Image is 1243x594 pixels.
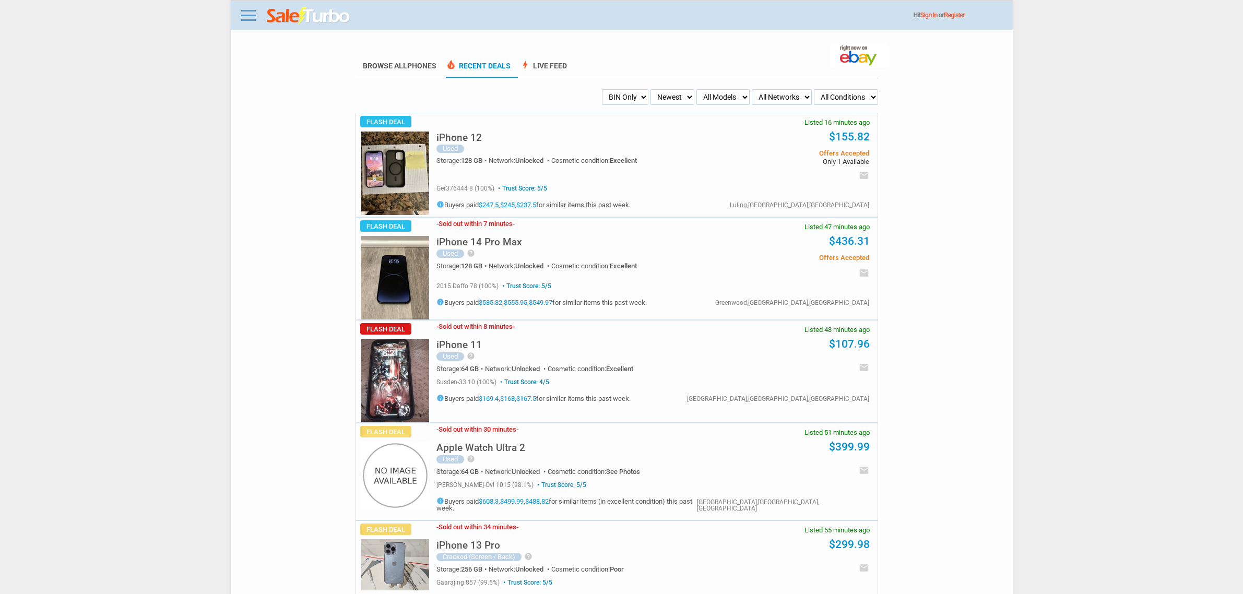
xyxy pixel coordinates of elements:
h3: Sold out within 30 minutes [436,426,518,433]
a: $168 [500,395,515,402]
i: help [467,455,475,463]
span: Excellent [610,262,637,270]
i: email [859,362,869,373]
div: Cracked (Screen / Back) [436,553,522,561]
a: iPhone 14 Pro Max [436,239,522,247]
span: Unlocked [512,365,540,373]
span: local_fire_department [446,60,456,70]
span: [PERSON_NAME]-ovl 1015 (98.1%) [436,481,534,489]
div: Used [436,455,464,464]
span: 64 GB [461,365,479,373]
div: Cosmetic condition: [551,157,637,164]
a: $169.4 [479,395,499,402]
h5: Buyers paid , , for similar items this past week. [436,298,647,306]
span: Offers Accepted [712,150,869,157]
div: Storage: [436,468,485,475]
span: Listed 51 minutes ago [804,429,870,436]
span: Trust Score: 5/5 [500,282,551,290]
a: iPhone 12 [436,135,482,142]
span: Unlocked [515,157,543,164]
div: Network: [485,468,548,475]
a: local_fire_departmentRecent Deals [446,62,511,78]
span: Unlocked [512,468,540,476]
a: $155.82 [829,130,870,143]
a: $436.31 [829,235,870,247]
span: Unlocked [515,262,543,270]
a: $549.97 [529,299,552,306]
span: See Photos [606,468,640,476]
img: saleturbo.com - Online Deals and Discount Coupons [267,7,351,26]
i: info [436,298,444,306]
span: Only 1 Available [712,158,869,165]
span: Unlocked [515,565,543,573]
h5: iPhone 14 Pro Max [436,237,522,247]
span: Trust Score: 5/5 [535,481,586,489]
a: Apple Watch Ultra 2 [436,445,525,453]
span: 128 GB [461,262,482,270]
i: help [467,249,475,257]
span: Offers Accepted [712,254,869,261]
div: Used [436,145,464,153]
a: Register [944,11,965,19]
div: [GEOGRAPHIC_DATA],[GEOGRAPHIC_DATA],[GEOGRAPHIC_DATA] [697,499,869,512]
a: $555.95 [504,299,527,306]
i: email [859,465,869,476]
span: Excellent [606,365,633,373]
img: s-l225.jpg [361,339,429,422]
img: s-l225.jpg [361,539,429,590]
i: email [859,170,869,181]
div: Network: [489,157,551,164]
a: $299.98 [829,538,870,551]
span: Listed 55 minutes ago [804,527,870,533]
a: $608.3 [479,497,499,505]
i: info [436,394,444,402]
h5: Buyers paid , , for similar items this past week. [436,200,631,208]
span: Flash Deal [360,220,411,232]
div: Network: [485,365,548,372]
div: Greenwood,[GEOGRAPHIC_DATA],[GEOGRAPHIC_DATA] [715,300,869,306]
span: Trust Score: 5/5 [501,579,552,586]
span: Flash Deal [360,524,411,535]
span: - [513,323,515,330]
div: Network: [489,566,551,573]
a: $237.5 [516,201,536,209]
span: - [513,220,515,228]
span: - [436,220,439,228]
span: bolt [520,60,530,70]
span: ger376444 8 (100%) [436,185,494,192]
a: boltLive Feed [520,62,567,78]
a: $247.5 [479,201,499,209]
a: $167.5 [516,395,536,402]
span: or [939,11,965,19]
span: - [436,323,439,330]
h5: iPhone 11 [436,340,482,350]
i: info [436,497,444,505]
div: Used [436,352,464,361]
span: Trust Score: 5/5 [496,185,547,192]
a: $585.82 [479,299,502,306]
div: Storage: [436,365,485,372]
span: 128 GB [461,157,482,164]
span: - [516,425,518,433]
span: Listed 16 minutes ago [804,119,870,126]
span: 64 GB [461,468,479,476]
i: info [436,200,444,208]
a: $499.99 [500,497,524,505]
h5: Apple Watch Ultra 2 [436,443,525,453]
span: Poor [610,565,624,573]
a: Browse AllPhones [363,62,436,70]
div: Cosmetic condition: [548,365,633,372]
span: Excellent [610,157,637,164]
img: s-l225.jpg [361,442,429,509]
a: $245 [500,201,515,209]
span: Flash Deal [360,426,411,437]
h3: Sold out within 7 minutes [436,220,515,227]
a: $399.99 [829,441,870,453]
span: - [436,425,439,433]
span: Flash Deal [360,116,411,127]
div: Cosmetic condition: [551,566,624,573]
a: iPhone 13 Pro [436,542,500,550]
span: Flash Deal [360,323,411,335]
img: s-l225.jpg [361,132,429,215]
div: Used [436,250,464,258]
